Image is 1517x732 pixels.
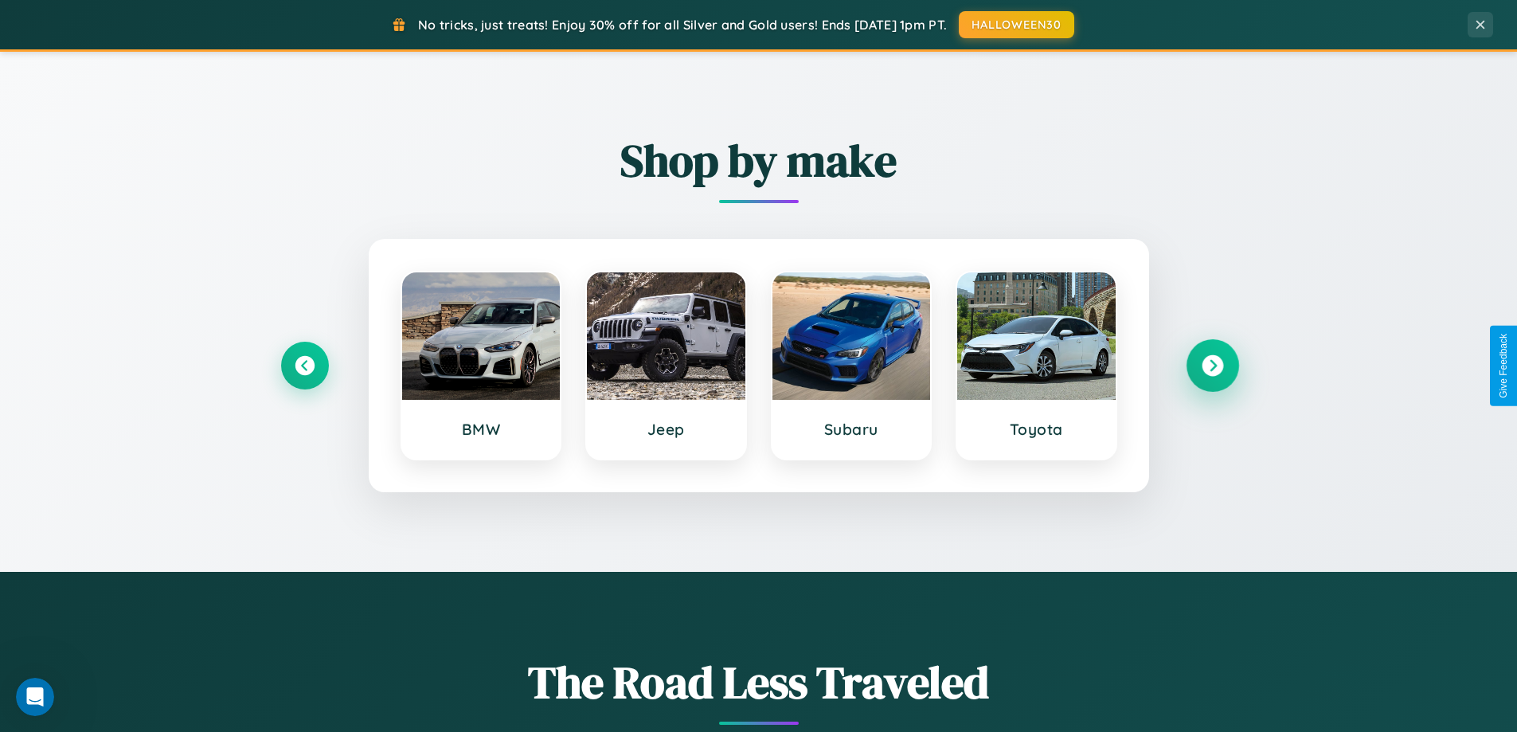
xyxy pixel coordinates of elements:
h3: BMW [418,420,545,439]
div: Give Feedback [1498,334,1509,398]
h2: Shop by make [281,130,1237,191]
h1: The Road Less Traveled [281,652,1237,713]
span: No tricks, just treats! Enjoy 30% off for all Silver and Gold users! Ends [DATE] 1pm PT. [418,17,947,33]
h3: Toyota [973,420,1100,439]
button: HALLOWEEN30 [959,11,1074,38]
h3: Subaru [788,420,915,439]
iframe: Intercom live chat [16,678,54,716]
h3: Jeep [603,420,729,439]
